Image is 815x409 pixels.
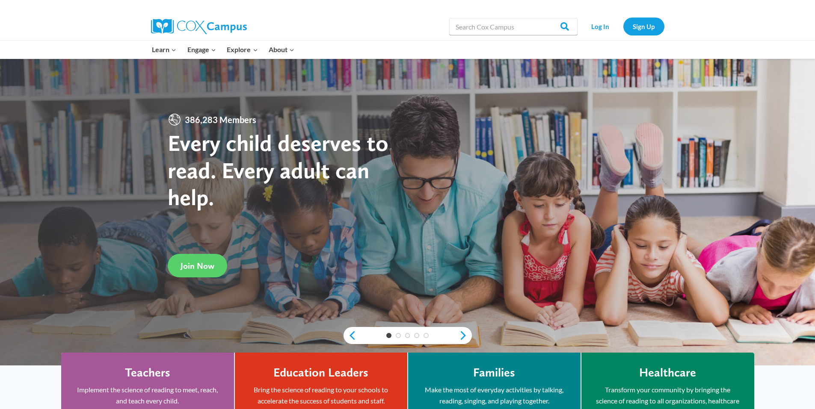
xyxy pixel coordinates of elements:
[74,384,221,406] p: Implement the science of reading to meet, reach, and teach every child.
[168,254,227,277] a: Join Now
[273,365,368,380] h4: Education Leaders
[396,333,401,338] a: 2
[269,44,294,55] span: About
[405,333,410,338] a: 3
[582,18,619,35] a: Log In
[344,330,356,341] a: previous
[414,333,419,338] a: 4
[248,384,394,406] p: Bring the science of reading to your schools to accelerate the success of students and staff.
[147,41,300,59] nav: Primary Navigation
[125,365,170,380] h4: Teachers
[424,333,429,338] a: 5
[473,365,515,380] h4: Families
[152,44,176,55] span: Learn
[227,44,258,55] span: Explore
[623,18,664,35] a: Sign Up
[459,330,472,341] a: next
[344,327,472,344] div: content slider buttons
[449,18,578,35] input: Search Cox Campus
[168,129,388,211] strong: Every child deserves to read. Every adult can help.
[639,365,696,380] h4: Healthcare
[421,384,568,406] p: Make the most of everyday activities by talking, reading, singing, and playing together.
[386,333,391,338] a: 1
[181,261,214,271] span: Join Now
[187,44,216,55] span: Engage
[582,18,664,35] nav: Secondary Navigation
[151,19,247,34] img: Cox Campus
[181,113,260,127] span: 386,283 Members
